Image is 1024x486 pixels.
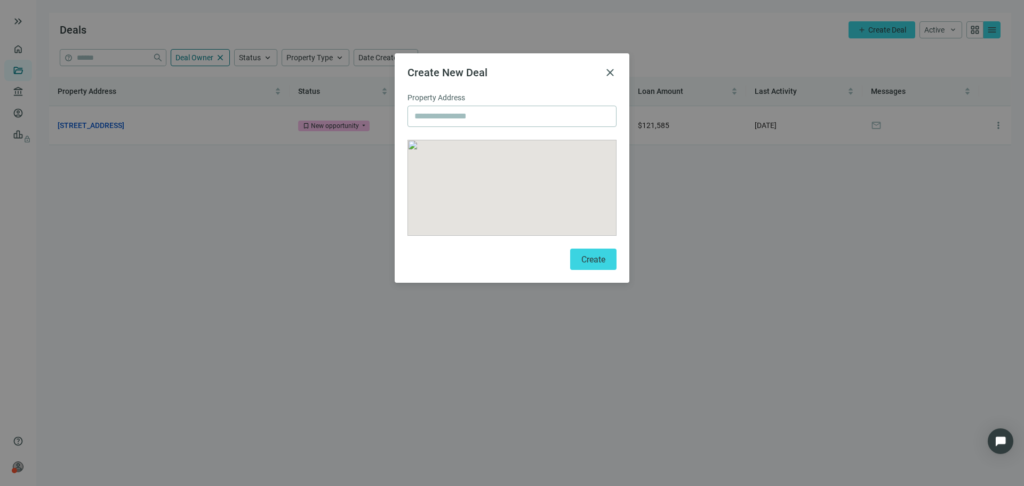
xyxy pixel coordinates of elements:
span: Property Address [407,92,465,103]
button: Create [570,249,617,270]
div: Open Intercom Messenger [988,428,1013,454]
button: close [604,66,617,79]
span: Create [581,254,605,265]
span: Create New Deal [407,66,487,79]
